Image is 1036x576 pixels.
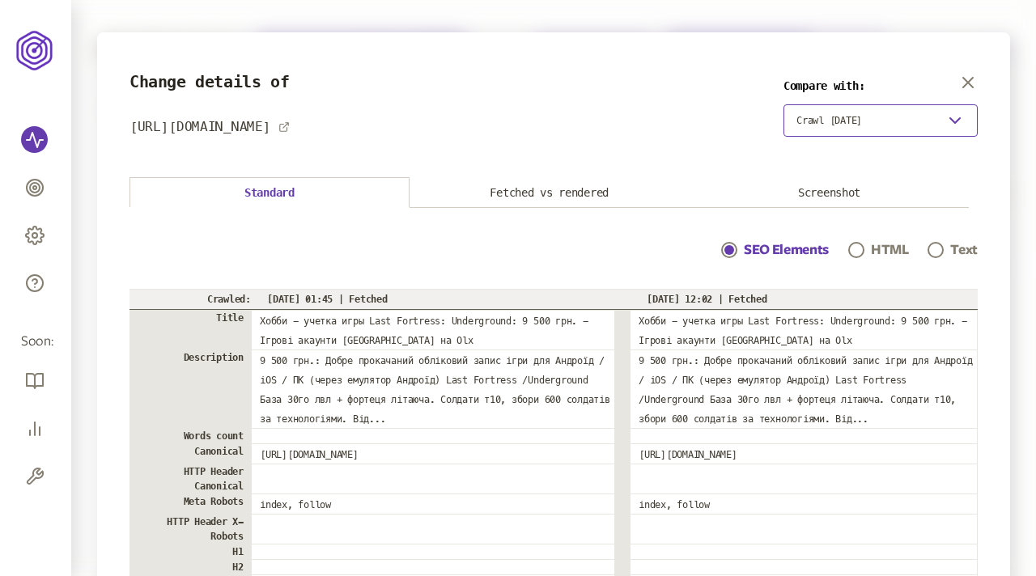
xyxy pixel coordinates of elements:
[783,104,978,137] button: Crawl [DATE]
[950,240,978,260] p: Text
[690,178,970,208] button: Screenshot
[744,240,829,260] p: SEO Elements
[251,294,614,305] p: [DATE] 01:45 | Fetched
[130,493,252,514] p: Meta Robots
[260,316,588,346] span: Хобби - учетка игры Last Fortress: Underground: 9 500 грн. - Ігрові акаунти [GEOGRAPHIC_DATA] на Olx
[260,449,359,460] span: [URL][DOMAIN_NAME]
[639,355,972,425] span: 9 500 грн.: Добре прокачаний обліковий запис ігри для Андроїд / iOS / ПК (через емулятор Андроїд)...
[614,294,978,305] p: [DATE] 12:02 | Fetched
[410,178,690,208] button: Fetched vs rendered
[21,332,50,351] span: Soon:
[639,316,967,346] span: Хобби - учетка игры Last Fortress: Underground: 9 500 грн. - Ігрові акаунти [GEOGRAPHIC_DATA] на Olx
[129,177,410,207] button: Standard
[639,499,710,510] span: index, follow
[129,294,251,305] p: Crawled:
[129,117,270,137] p: [URL][DOMAIN_NAME]
[639,449,737,460] span: [URL][DOMAIN_NAME]
[130,443,252,464] p: Canonical
[130,349,252,428] p: Description
[130,544,252,559] p: H1
[130,464,252,493] p: HTTP Header Canonical
[796,114,862,127] span: Crawl [DATE]
[130,428,252,443] p: Words count
[260,355,610,425] span: 9 500 грн.: Добре прокачаний обліковий запис ігри для Андроїд / iOS / ПК (через емулятор Андроїд)...
[130,559,252,574] p: H2
[783,79,978,92] span: Compare with:
[130,310,252,349] p: Title
[129,73,290,91] h3: Change details of
[871,240,909,260] p: HTML
[260,499,331,510] span: index, follow
[130,514,252,544] p: HTTP Header X-Robots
